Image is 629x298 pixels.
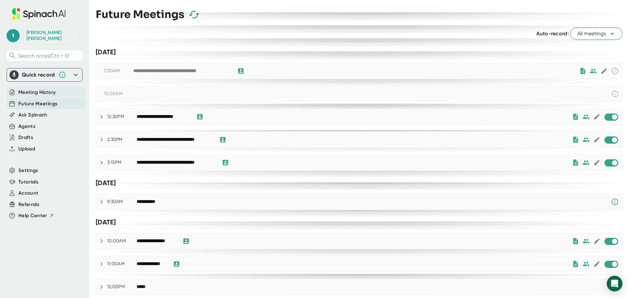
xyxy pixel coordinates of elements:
[18,167,38,174] button: Settings
[96,218,622,226] div: [DATE]
[107,114,137,120] div: 12:30PM
[22,72,55,78] div: Quick record
[18,123,35,130] button: Agents
[107,199,137,205] div: 9:30AM
[27,30,76,41] div: Taylor Miller
[18,189,38,197] button: Account
[96,86,622,102] div: 10:00AM
[107,137,137,143] div: 2:30PM
[104,68,133,74] div: 7:00AM
[536,30,569,37] span: Auto-record:
[107,238,137,244] div: 10:00AM
[18,53,69,59] span: Search notes (Ctrl + K)
[18,111,48,119] button: Ask Spinach
[7,29,20,42] span: t
[607,276,622,291] div: Open Intercom Messenger
[18,134,33,141] button: Drafts
[577,30,616,38] span: All meetings
[96,179,622,187] div: [DATE]
[10,68,80,81] div: Quick record
[611,198,619,206] svg: Spinach requires a video conference link.
[570,27,622,40] button: All meetings
[18,100,57,108] button: Future Meetings
[18,201,39,208] button: Referrals
[107,284,137,290] div: 12:00PM
[96,48,622,56] div: [DATE]
[107,160,137,166] div: 3:15PM
[18,212,47,219] span: Help Center
[18,178,38,186] button: Tutorials
[18,89,56,96] button: Meeting History
[104,91,133,97] div: 10:00AM
[96,8,184,21] h3: Future Meetings
[18,145,35,153] button: Upload
[611,90,619,98] svg: This event has already passed
[611,67,619,75] svg: This event has already passed
[18,212,54,219] button: Help Center
[107,261,137,267] div: 11:00AM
